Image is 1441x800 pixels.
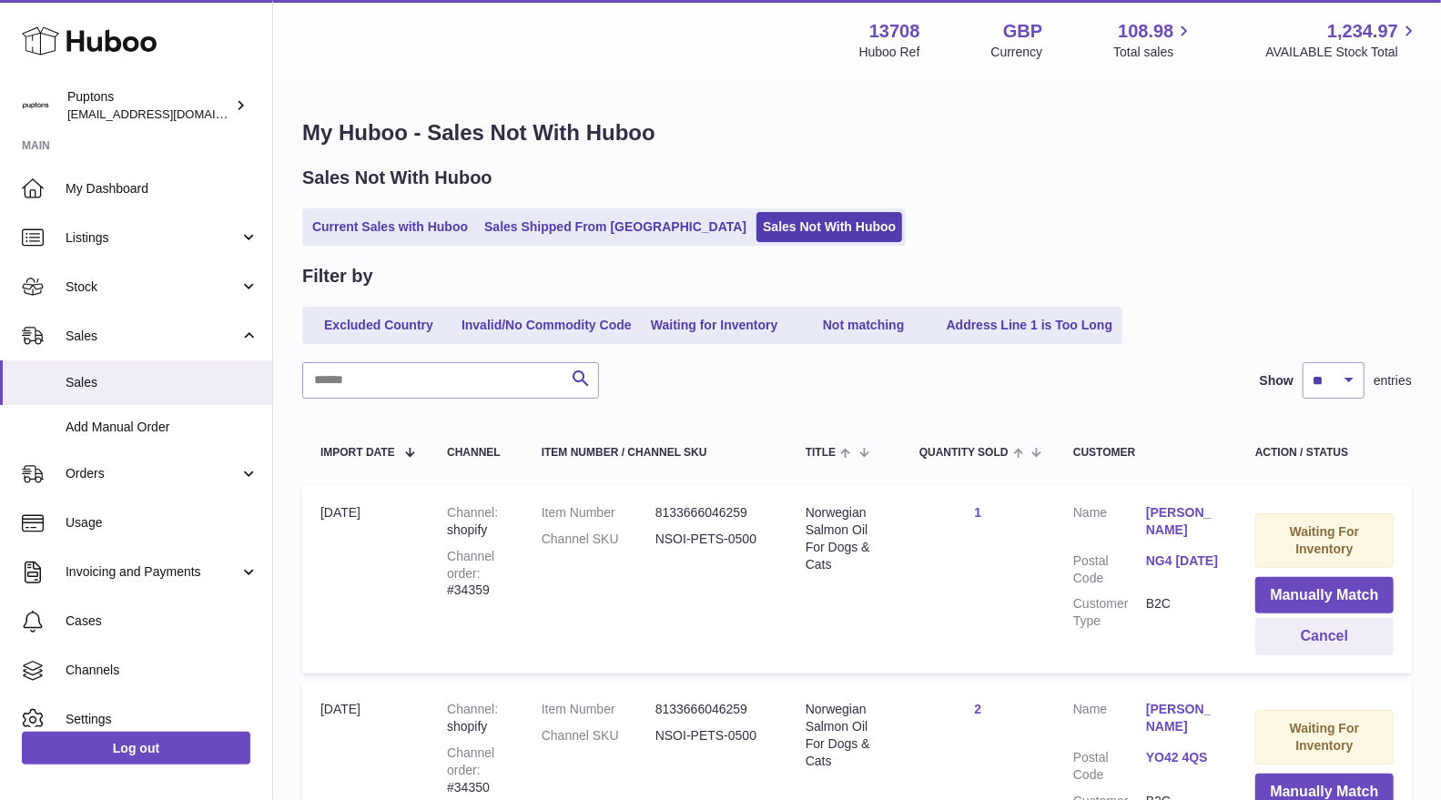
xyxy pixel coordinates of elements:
[302,264,373,289] h2: Filter by
[66,563,239,581] span: Invoicing and Payments
[302,486,429,673] td: [DATE]
[447,505,498,520] strong: Channel
[447,745,494,777] strong: Channel order
[447,549,494,581] strong: Channel order
[455,310,638,340] a: Invalid/No Commodity Code
[447,548,505,600] div: #34359
[478,212,753,242] a: Sales Shipped From [GEOGRAPHIC_DATA]
[66,328,239,345] span: Sales
[1265,19,1419,61] a: 1,234.97 AVAILABLE Stock Total
[67,106,268,121] span: [EMAIL_ADDRESS][DOMAIN_NAME]
[1265,44,1419,61] span: AVAILABLE Stock Total
[642,310,787,340] a: Waiting for Inventory
[66,514,259,532] span: Usage
[1003,19,1042,44] strong: GBP
[1146,552,1219,570] a: NG4 [DATE]
[806,701,883,770] div: Norwegian Salmon Oil For Dogs & Cats
[447,504,505,539] div: shopify
[66,613,259,630] span: Cases
[306,212,474,242] a: Current Sales with Huboo
[1146,595,1219,630] dd: B2C
[1073,552,1146,587] dt: Postal Code
[1073,447,1219,459] div: Customer
[447,702,498,716] strong: Channel
[66,419,259,436] span: Add Manual Order
[1255,618,1394,655] button: Cancel
[542,727,655,744] dt: Channel SKU
[66,374,259,391] span: Sales
[302,118,1412,147] h1: My Huboo - Sales Not With Huboo
[66,278,239,296] span: Stock
[1327,19,1398,44] span: 1,234.97
[791,310,937,340] a: Not matching
[1118,19,1173,44] span: 108.98
[655,701,769,718] dd: 8133666046259
[447,447,505,459] div: Channel
[1146,701,1219,735] a: [PERSON_NAME]
[1255,447,1394,459] div: Action / Status
[655,727,769,744] dd: NSOI-PETS-0500
[655,531,769,548] dd: NSOI-PETS-0500
[1073,749,1146,784] dt: Postal Code
[66,662,259,679] span: Channels
[806,504,883,573] div: Norwegian Salmon Oil For Dogs & Cats
[975,505,982,520] a: 1
[1113,19,1194,61] a: 108.98 Total sales
[1260,372,1294,390] label: Show
[1290,524,1359,556] strong: Waiting For Inventory
[1073,595,1146,630] dt: Customer Type
[302,166,492,190] h2: Sales Not With Huboo
[447,701,505,735] div: shopify
[66,229,239,247] span: Listings
[447,744,505,796] div: #34350
[22,732,250,765] a: Log out
[975,702,982,716] a: 2
[66,465,239,482] span: Orders
[66,180,259,197] span: My Dashboard
[756,212,902,242] a: Sales Not With Huboo
[940,310,1120,340] a: Address Line 1 is Too Long
[1374,372,1412,390] span: entries
[542,504,655,522] dt: Item Number
[806,447,836,459] span: Title
[1113,44,1194,61] span: Total sales
[66,711,259,728] span: Settings
[1290,721,1359,753] strong: Waiting For Inventory
[919,447,1009,459] span: Quantity Sold
[542,701,655,718] dt: Item Number
[22,92,49,119] img: hello@puptons.com
[655,504,769,522] dd: 8133666046259
[306,310,452,340] a: Excluded Country
[1255,577,1394,614] button: Manually Match
[67,88,231,123] div: Puptons
[869,19,920,44] strong: 13708
[320,447,395,459] span: Import date
[1073,504,1146,543] dt: Name
[1073,701,1146,740] dt: Name
[1146,504,1219,539] a: [PERSON_NAME]
[1146,749,1219,766] a: YO42 4QS
[542,447,769,459] div: Item Number / Channel SKU
[859,44,920,61] div: Huboo Ref
[542,531,655,548] dt: Channel SKU
[991,44,1043,61] div: Currency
